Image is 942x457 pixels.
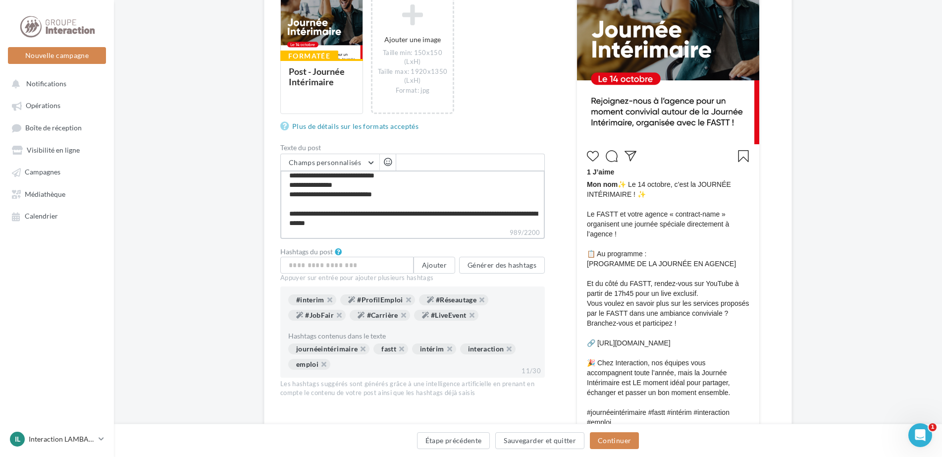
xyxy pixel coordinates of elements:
span: Mon nom [587,180,618,188]
div: Les hashtags suggérés sont générés grâce à une intelligence artificielle en prenant en compte le ... [280,380,545,398]
a: Campagnes [6,163,108,180]
svg: Partager la publication [625,150,636,162]
span: Calendrier [25,212,58,221]
button: Champs personnalisés [281,154,379,171]
span: ✨ Le 14 octobre, c’est la JOURNÉE INTÉRIMAIRE ! ✨ Le FASTT et votre agence « contract-name » orga... [587,179,749,427]
a: Boîte de réception [6,118,108,137]
a: IL Interaction LAMBALLE [8,430,106,449]
button: Générer des hashtags [459,257,545,274]
div: #Réseautage [419,294,488,305]
a: Calendrier [6,207,108,225]
div: emploi [288,359,330,370]
button: Ajouter [414,257,455,274]
span: Champs personnalisés [289,158,361,167]
button: Nouvelle campagne [8,47,106,64]
div: interaction [460,343,516,354]
button: Étape précédente [417,432,490,449]
p: Interaction LAMBALLE [29,434,95,444]
div: #ProfilEmploi [340,294,415,305]
div: Formatée [280,51,338,61]
span: Campagnes [25,168,60,176]
span: Boîte de réception [25,123,82,132]
div: #LiveEvent [414,310,478,321]
span: Visibilité en ligne [27,146,80,154]
svg: J’aime [587,150,599,162]
a: Visibilité en ligne [6,141,108,159]
div: Post - Journée Intérimaire [289,66,345,87]
button: Continuer [590,432,639,449]
svg: Commenter [606,150,618,162]
div: Appuyer sur entrée pour ajouter plusieurs hashtags [280,274,545,283]
div: intérim [412,343,456,354]
label: Texte du post [280,144,545,151]
span: Opérations [26,102,60,110]
a: Plus de détails sur les formats acceptés [280,120,422,132]
div: 1 J’aime [587,167,749,179]
a: Opérations [6,96,108,114]
div: #interim [288,294,336,305]
span: Notifications [26,79,66,88]
span: Médiathèque [25,190,65,198]
svg: Enregistrer [737,150,749,162]
button: Notifications [6,74,104,92]
div: #Carrière [350,310,410,321]
iframe: Intercom live chat [908,423,932,447]
div: Hashtags contenus dans le texte [288,333,537,340]
div: 11/30 [518,365,545,378]
label: Hashtags du post [280,248,333,255]
div: #JobFair [288,310,346,321]
div: fastt [373,343,408,354]
span: IL [15,434,20,444]
span: 1 [929,423,937,431]
div: journéeintérimaire [288,343,369,354]
a: Médiathèque [6,185,108,203]
label: 989/2200 [280,228,545,239]
button: Sauvegarder et quitter [495,432,584,449]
